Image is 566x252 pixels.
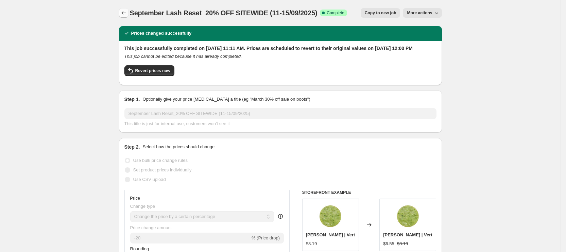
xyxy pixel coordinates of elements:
[361,8,400,18] button: Copy to new job
[130,246,149,251] span: Rounding
[277,213,284,220] div: help
[130,9,318,17] span: September Lash Reset_20% OFF SITEWIDE (11-15/09/2025)
[124,108,436,119] input: 30% off holiday sale
[130,196,140,201] h3: Price
[124,54,242,59] i: This job cannot be edited because it has already completed.
[302,190,436,195] h6: STOREFRONT EXAMPLE
[119,8,128,18] button: Price change jobs
[142,96,310,103] p: Optionally give your price [MEDICAL_DATA] a title (eg "March 30% off sale on boots")
[133,177,166,182] span: Use CSV upload
[397,240,408,247] strike: $8.19
[131,30,192,37] h2: Prices changed successfully
[394,202,422,230] img: green-marble-jade-stone_501461df-42d3-48d5-a29c-df95ff4b407f_80x.jpg
[124,45,436,52] h2: This job successfully completed on [DATE] 11:11 AM. Prices are scheduled to revert to their origi...
[403,8,442,18] button: More actions
[133,158,188,163] span: Use bulk price change rules
[130,204,155,209] span: Change type
[252,235,280,240] span: % (Price drop)
[407,10,432,16] span: More actions
[124,65,174,76] button: Revert prices now
[383,232,432,237] span: [PERSON_NAME] | Vert
[130,225,172,230] span: Price change amount
[124,96,140,103] h2: Step 1.
[383,240,394,247] div: $6.55
[327,10,344,16] span: Complete
[124,121,230,126] span: This title is just for internal use, customers won't see it
[317,202,344,230] img: green-marble-jade-stone_501461df-42d3-48d5-a29c-df95ff4b407f_80x.jpg
[142,144,215,150] p: Select how the prices should change
[135,68,170,73] span: Revert prices now
[306,232,355,237] span: [PERSON_NAME] | Vert
[133,167,192,172] span: Set product prices individually
[130,233,250,243] input: -15
[124,144,140,150] h2: Step 2.
[306,240,317,247] div: $8.19
[365,10,396,16] span: Copy to new job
